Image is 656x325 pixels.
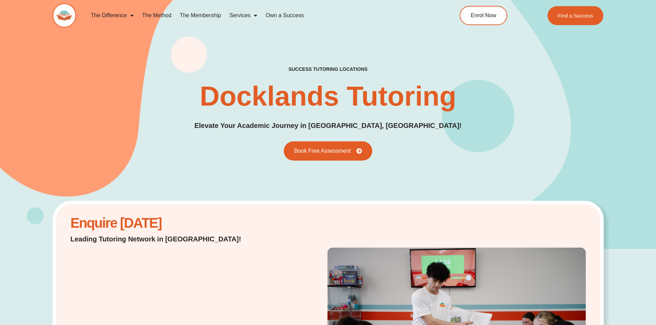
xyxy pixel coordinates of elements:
a: The Membership [176,8,225,23]
span: Enrol Now [471,13,496,18]
p: Elevate Your Academic Journey in [GEOGRAPHIC_DATA], [GEOGRAPHIC_DATA]! [194,120,461,131]
a: Enrol Now [460,6,507,25]
h1: Docklands Tutoring [200,83,456,110]
a: Find a Success [548,6,604,25]
h2: success tutoring locations [289,66,368,72]
span: Book Free Assessment [294,148,351,154]
nav: Menu [87,8,428,23]
p: Leading Tutoring Network in [GEOGRAPHIC_DATA]! [71,234,259,244]
span: Find a Success [558,13,593,18]
a: The Method [138,8,175,23]
a: Services [225,8,261,23]
h2: Enquire [DATE] [71,219,259,227]
a: The Difference [87,8,138,23]
a: Book Free Assessment [284,141,372,161]
a: Own a Success [261,8,308,23]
